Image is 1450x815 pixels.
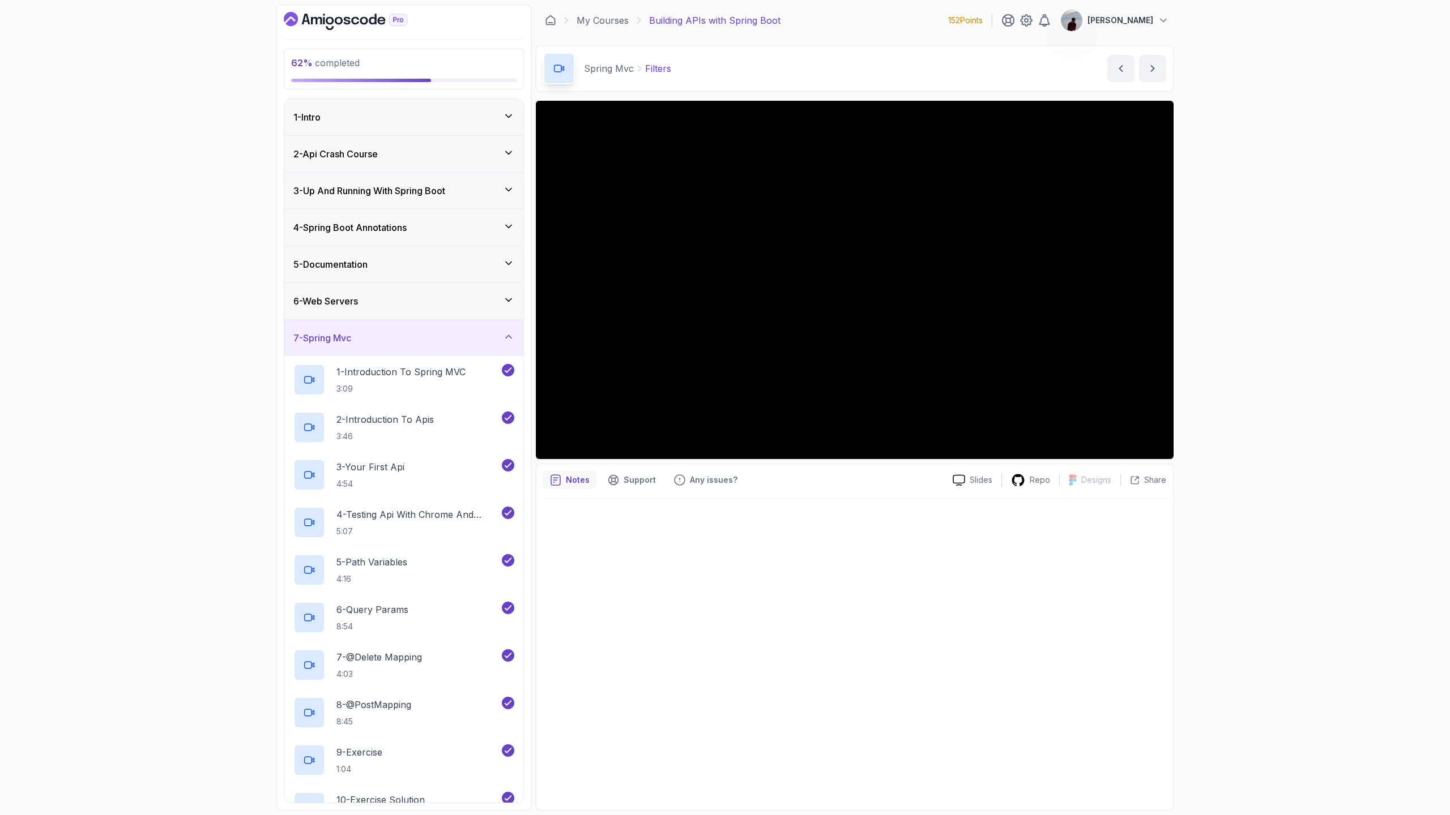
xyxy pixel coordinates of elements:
[336,526,500,537] p: 5:07
[293,697,514,728] button: 8-@PostMapping8:45
[336,650,422,664] p: 7 - @Delete Mapping
[336,365,466,379] p: 1 - Introduction To Spring MVC
[336,573,407,585] p: 4:16
[336,698,411,711] p: 8 - @PostMapping
[284,12,433,30] a: Dashboard
[1030,474,1050,486] p: Repo
[284,283,523,319] button: 6-Web Servers
[1087,15,1153,26] p: [PERSON_NAME]
[1144,474,1166,486] p: Share
[336,793,425,807] p: 10 - Exercise Solution
[284,136,523,172] button: 2-Api Crash Course
[566,474,590,486] p: Notes
[690,474,737,486] p: Any issues?
[293,602,514,633] button: 6-Query Params8:54
[584,62,634,75] p: Spring Mvc
[293,364,514,396] button: 1-Introduction To Spring MVC3:09
[948,15,983,26] p: 152 Points
[293,649,514,681] button: 7-@Delete Mapping4:03
[291,57,360,68] span: completed
[577,14,629,27] a: My Courses
[293,221,407,234] h3: 4 - Spring Boot Annotations
[293,184,445,198] h3: 3 - Up And Running With Spring Boot
[645,62,671,75] p: Filters
[336,555,407,569] p: 5 - Path Variables
[536,101,1174,459] iframe: 14 - Filters
[293,411,514,443] button: 2-Introduction To Apis3:46
[336,668,422,680] p: 4:03
[336,603,408,616] p: 6 - Query Params
[293,147,378,161] h3: 2 - Api Crash Course
[336,431,434,442] p: 3:46
[1081,474,1111,486] p: Designs
[1139,55,1166,82] button: next content
[293,110,321,124] h3: 1 - Intro
[284,99,523,135] button: 1-Intro
[336,383,466,394] p: 3:09
[944,474,1001,486] a: Slides
[293,258,368,271] h3: 5 - Documentation
[293,744,514,776] button: 9-Exercise1:04
[291,57,313,68] span: 62 %
[336,745,382,759] p: 9 - Exercise
[649,14,781,27] p: Building APIs with Spring Boot
[293,294,358,308] h3: 6 - Web Servers
[336,478,404,490] p: 4:54
[284,209,523,246] button: 4-Spring Boot Annotations
[1107,55,1135,82] button: previous content
[336,763,382,775] p: 1:04
[293,554,514,586] button: 5-Path Variables4:16
[667,471,744,489] button: Feedback button
[624,474,656,486] p: Support
[543,471,596,489] button: notes button
[336,413,434,426] p: 2 - Introduction To Apis
[545,15,556,26] a: Dashboard
[1060,9,1169,32] button: user profile image[PERSON_NAME]
[970,474,992,486] p: Slides
[1120,474,1166,486] button: Share
[1002,473,1059,487] a: Repo
[284,173,523,209] button: 3-Up And Running With Spring Boot
[284,320,523,356] button: 7-Spring Mvc
[336,621,408,632] p: 8:54
[284,246,523,282] button: 5-Documentation
[601,471,663,489] button: Support button
[336,508,500,521] p: 4 - Testing Api With Chrome And Intellij
[336,460,404,474] p: 3 - Your First Api
[336,716,411,727] p: 8:45
[293,459,514,491] button: 3-Your First Api4:54
[293,331,351,345] h3: 7 - Spring Mvc
[1061,10,1082,31] img: user profile image
[293,507,514,538] button: 4-Testing Api With Chrome And Intellij5:07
